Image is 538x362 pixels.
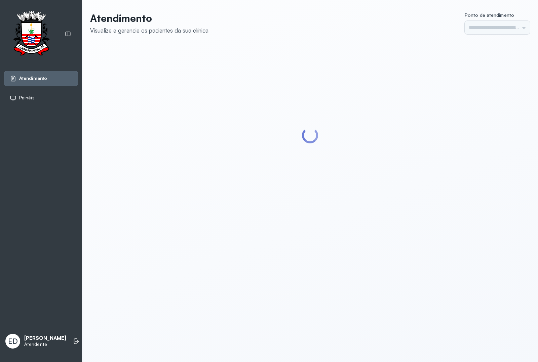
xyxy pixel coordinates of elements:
a: Atendimento [10,75,72,82]
span: Painéis [19,95,35,101]
div: Visualize e gerencie os pacientes da sua clínica [90,27,208,34]
span: Ponto de atendimento [465,12,514,18]
p: Atendimento [90,12,208,24]
p: Atendente [24,342,66,347]
span: ED [8,337,18,346]
img: Logotipo do estabelecimento [7,11,55,57]
span: Atendimento [19,76,47,81]
p: [PERSON_NAME] [24,335,66,342]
